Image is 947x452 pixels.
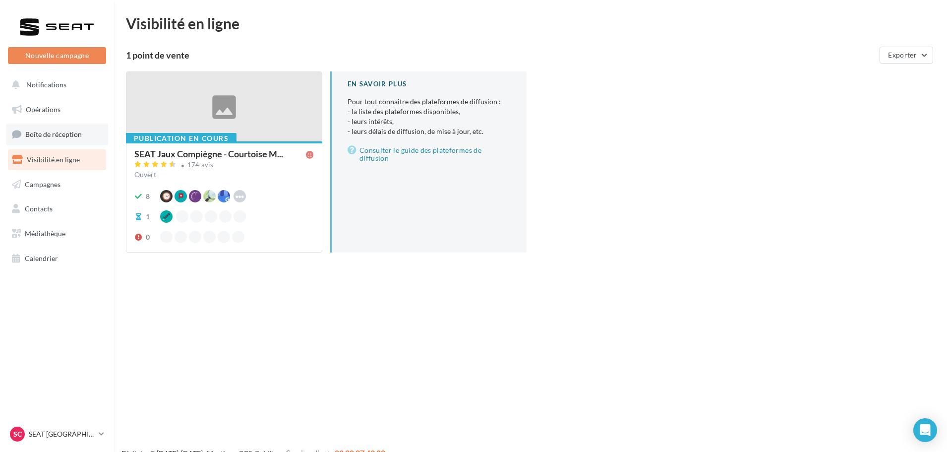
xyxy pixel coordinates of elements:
[880,47,933,64] button: Exporter
[6,124,108,145] a: Boîte de réception
[134,149,283,158] span: SEAT Jaux Compiègne - Courtoise M...
[348,79,511,89] div: En savoir plus
[134,160,314,172] a: 174 avis
[8,425,106,444] a: SC SEAT [GEOGRAPHIC_DATA]
[146,192,150,201] div: 8
[348,107,511,117] li: - la liste des plateformes disponibles,
[6,99,108,120] a: Opérations
[25,229,65,238] span: Médiathèque
[6,174,108,195] a: Campagnes
[187,162,214,168] div: 174 avis
[13,429,22,439] span: SC
[126,16,935,31] div: Visibilité en ligne
[348,97,511,136] p: Pour tout connaître des plateformes de diffusion :
[25,254,58,262] span: Calendrier
[25,130,82,138] span: Boîte de réception
[6,223,108,244] a: Médiathèque
[146,232,150,242] div: 0
[888,51,917,59] span: Exporter
[26,105,60,114] span: Opérations
[348,144,511,164] a: Consulter le guide des plateformes de diffusion
[6,74,104,95] button: Notifications
[126,51,876,60] div: 1 point de vente
[146,212,150,222] div: 1
[348,117,511,127] li: - leurs intérêts,
[6,198,108,219] a: Contacts
[25,204,53,213] span: Contacts
[6,248,108,269] a: Calendrier
[913,418,937,442] div: Open Intercom Messenger
[27,155,80,164] span: Visibilité en ligne
[8,47,106,64] button: Nouvelle campagne
[26,80,66,89] span: Notifications
[348,127,511,136] li: - leurs délais de diffusion, de mise à jour, etc.
[126,133,237,144] div: Publication en cours
[6,149,108,170] a: Visibilité en ligne
[25,180,60,188] span: Campagnes
[29,429,95,439] p: SEAT [GEOGRAPHIC_DATA]
[134,170,156,179] span: Ouvert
